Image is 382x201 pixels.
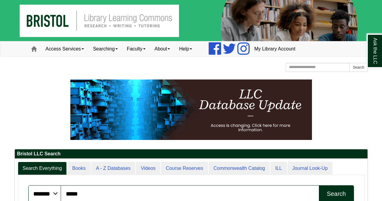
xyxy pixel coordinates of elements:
[327,190,346,197] div: Search
[150,41,175,57] a: About
[270,162,287,175] a: ILL
[136,162,160,175] a: Videos
[18,162,67,175] a: Search Everything
[209,162,270,175] a: Commonwealth Catalog
[67,162,90,175] a: Books
[41,41,88,57] a: Access Services
[70,79,312,140] img: HTML tutorial
[287,162,332,175] a: Journal Look-Up
[88,41,122,57] a: Searching
[161,162,208,175] a: Course Reserves
[175,41,197,57] a: Help
[91,162,136,175] a: A - Z Databases
[122,41,150,57] a: Faculty
[349,63,368,72] button: Search
[250,41,300,57] a: My Library Account
[15,149,368,159] h2: Bristol LLC Search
